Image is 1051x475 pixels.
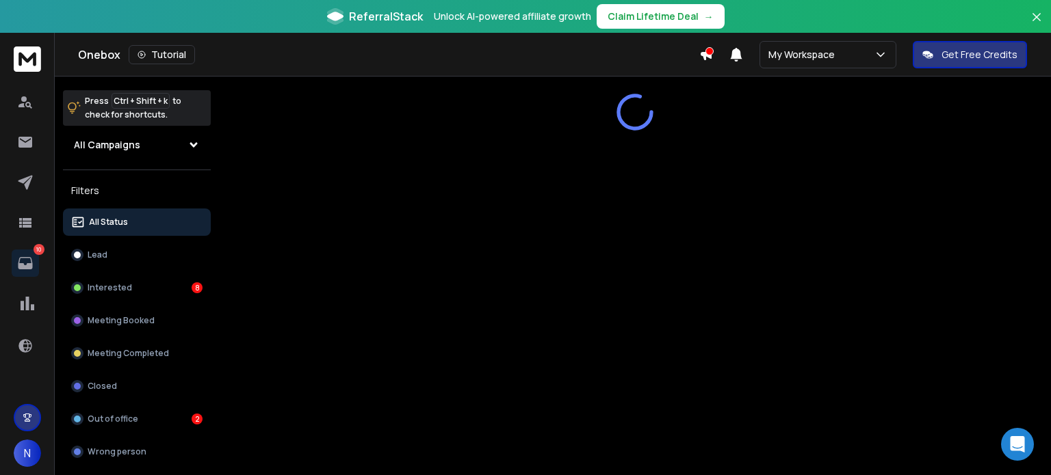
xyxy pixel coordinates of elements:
[597,4,725,29] button: Claim Lifetime Deal→
[192,282,203,293] div: 8
[74,138,140,152] h1: All Campaigns
[14,439,41,467] button: N
[34,244,44,255] p: 10
[88,381,117,392] p: Closed
[434,10,591,23] p: Unlock AI-powered affiliate growth
[88,446,146,457] p: Wrong person
[63,181,211,200] h3: Filters
[63,274,211,301] button: Interested8
[112,93,170,109] span: Ctrl + Shift + k
[89,217,128,228] p: All Status
[913,41,1027,68] button: Get Free Credits
[63,131,211,159] button: All Campaigns
[63,372,211,400] button: Closed
[88,315,155,326] p: Meeting Booked
[942,48,1017,62] p: Get Free Credits
[78,45,699,64] div: Onebox
[63,208,211,236] button: All Status
[704,10,714,23] span: →
[349,8,423,25] span: ReferralStack
[1001,428,1034,461] div: Open Intercom Messenger
[85,94,181,122] p: Press to check for shortcuts.
[192,413,203,424] div: 2
[63,340,211,367] button: Meeting Completed
[88,249,107,260] p: Lead
[63,438,211,465] button: Wrong person
[88,282,132,293] p: Interested
[63,405,211,433] button: Out of office2
[88,413,138,424] p: Out of office
[12,249,39,277] a: 10
[63,307,211,334] button: Meeting Booked
[768,48,840,62] p: My Workspace
[63,241,211,269] button: Lead
[129,45,195,64] button: Tutorial
[1028,8,1046,41] button: Close banner
[88,348,169,359] p: Meeting Completed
